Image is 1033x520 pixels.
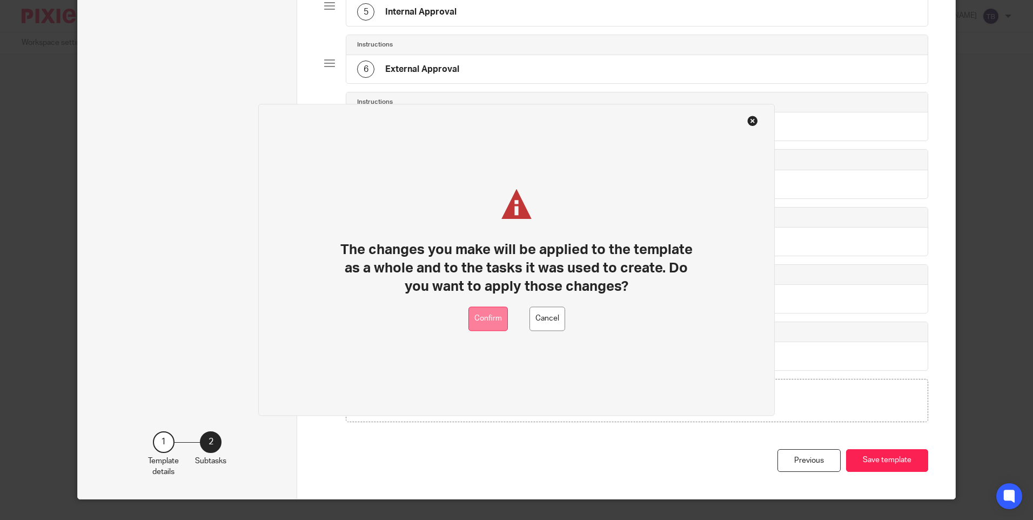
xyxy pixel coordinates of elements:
[846,449,928,472] button: Save template
[777,449,841,472] div: Previous
[357,98,393,106] h4: Instructions
[153,431,175,453] div: 1
[200,431,222,453] div: 2
[357,41,393,49] h4: Instructions
[468,307,508,331] button: Confirm
[529,307,565,331] button: Cancel
[336,241,697,296] h1: The changes you make will be applied to the template as a whole and to the tasks it was used to c...
[148,456,179,478] p: Template details
[385,6,457,18] h4: Internal Approval
[357,61,374,78] div: 6
[357,3,374,21] div: 5
[385,64,459,75] h4: External Approval
[195,456,226,466] p: Subtasks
